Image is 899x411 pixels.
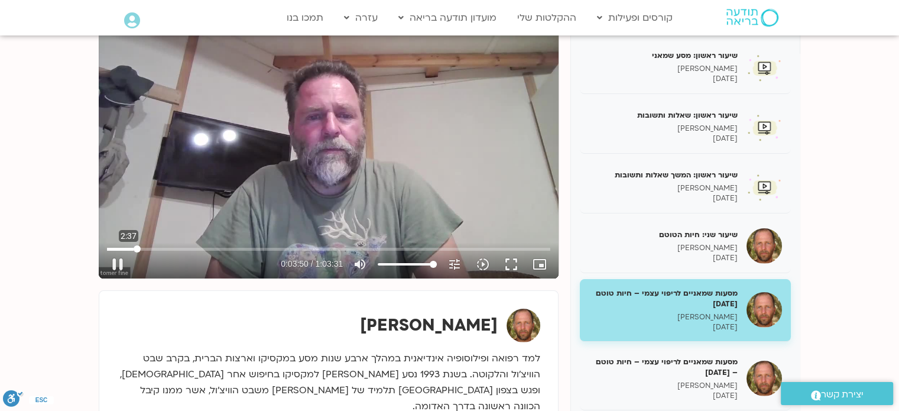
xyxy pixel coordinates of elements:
img: שיעור ראשון: המשך שאלות ותשובות [747,169,782,204]
p: [PERSON_NAME] [589,243,738,253]
a: ההקלטות שלי [511,7,582,29]
a: קורסים ופעילות [591,7,679,29]
p: [PERSON_NAME] [589,381,738,391]
h5: שיעור שני: חיות הטוטם [589,229,738,240]
img: תומר פיין [507,309,540,342]
img: תודעה בריאה [726,9,778,27]
p: [PERSON_NAME] [589,183,738,193]
h5: שיעור ראשון: שאלות ותשובות [589,110,738,121]
a: יצירת קשר [781,382,893,405]
p: [DATE] [589,74,738,84]
a: תמכו בנו [281,7,329,29]
img: שיעור ראשון: שאלות ותשובות [747,109,782,144]
p: [DATE] [589,134,738,144]
p: [PERSON_NAME] [589,64,738,74]
h5: מסעות שמאניים לריפוי עצמי – חיות טוטם – [DATE] [589,357,738,378]
span: יצירת קשר [821,387,864,403]
p: [DATE] [589,391,738,401]
p: [PERSON_NAME] [589,312,738,322]
h5: שיעור ראשון: מסע שמאני [589,50,738,61]
a: עזרה [338,7,384,29]
p: [DATE] [589,253,738,263]
p: [PERSON_NAME] [589,124,738,134]
img: שיעור שני: חיות הטוטם [747,228,782,264]
h5: מסעות שמאניים לריפוי עצמי – חיות טוטם [DATE] [589,288,738,309]
img: שיעור ראשון: מסע שמאני [747,49,782,85]
p: [DATE] [589,193,738,203]
img: מסעות שמאניים לריפוי עצמי – חיות טוטם – 21.7.25 [747,361,782,396]
h5: שיעור ראשון: המשך שאלות ותשובות [589,170,738,180]
strong: [PERSON_NAME] [360,314,498,336]
a: מועדון תודעה בריאה [392,7,502,29]
img: מסעות שמאניים לריפוי עצמי – חיות טוטם 14/7/25 [747,292,782,328]
p: [DATE] [589,322,738,332]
